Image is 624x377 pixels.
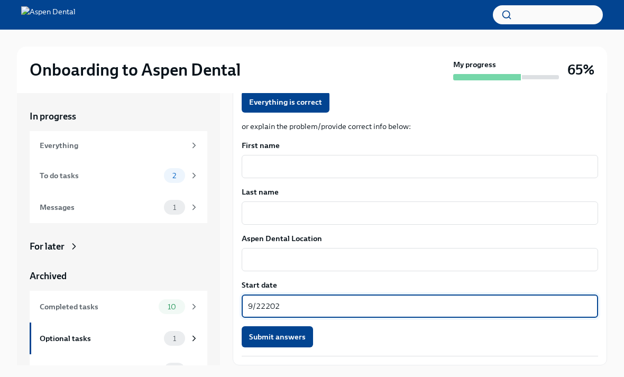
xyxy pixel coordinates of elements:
[30,291,207,323] a: Completed tasks10
[242,326,313,347] button: Submit answers
[30,240,207,253] a: For later
[40,333,160,344] div: Optional tasks
[40,201,160,213] div: Messages
[242,121,598,132] p: or explain the problem/provide correct info below:
[242,233,598,244] label: Aspen Dental Location
[30,240,65,253] div: For later
[166,172,182,180] span: 2
[567,60,594,79] h3: 65%
[248,300,592,312] textarea: 9/22202
[242,140,598,151] label: First name
[30,131,207,160] a: Everything
[30,270,207,282] a: Archived
[40,170,160,181] div: To do tasks
[249,97,322,107] span: Everything is correct
[40,301,154,312] div: Completed tasks
[453,59,496,70] strong: My progress
[21,6,76,23] img: Aspen Dental
[242,187,598,197] label: Last name
[242,280,598,290] label: Start date
[40,364,160,376] div: Messages
[30,110,207,123] a: In progress
[249,332,306,342] span: Submit answers
[242,91,329,113] button: Everything is correct
[30,191,207,223] a: Messages1
[167,204,182,212] span: 1
[30,160,207,191] a: To do tasks2
[30,323,207,354] a: Optional tasks1
[167,335,182,343] span: 1
[30,59,241,80] h2: Onboarding to Aspen Dental
[40,140,185,151] div: Everything
[161,303,182,311] span: 10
